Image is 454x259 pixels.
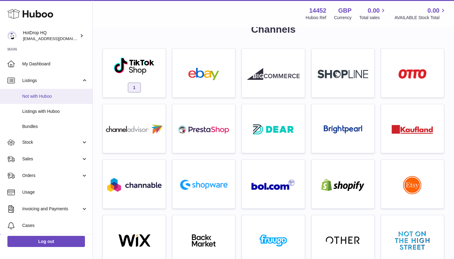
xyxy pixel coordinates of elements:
[403,176,422,194] img: roseta-etsy
[245,163,301,205] a: roseta-bol
[22,109,88,114] span: Listings with Huboo
[251,179,295,190] img: roseta-bol
[128,83,141,92] span: 1
[324,125,362,134] img: roseta-brightpearl
[106,163,162,205] a: roseta-channable
[178,177,230,192] img: roseta-shopware
[427,6,439,15] span: 0.00
[178,68,230,80] img: ebay
[103,23,444,36] h1: Channels
[317,70,368,78] img: roseta-shopline
[106,52,162,94] a: roseta-tiktokshop 1
[384,163,441,205] a: roseta-etsy
[384,107,441,150] a: roseta-kaufland
[22,173,81,179] span: Orders
[306,15,326,21] div: Huboo Ref
[394,6,447,21] a: 0.00 AVAILABLE Stock Total
[247,68,300,80] img: roseta-bigcommerce
[175,163,232,205] a: roseta-shopware
[108,234,161,247] img: wix
[175,52,232,94] a: ebay
[22,61,88,67] span: My Dashboard
[245,107,301,150] a: roseta-dear
[22,156,81,162] span: Sales
[392,125,433,134] img: roseta-kaufland
[23,30,78,42] div: HotDrop HQ
[23,36,91,41] span: [EMAIL_ADDRESS][DOMAIN_NAME]
[384,52,441,94] a: roseta-otto
[251,122,296,136] img: roseta-dear
[359,15,387,21] span: Total sales
[245,52,301,94] a: roseta-bigcommerce
[395,231,430,250] img: notonthehighstreet
[398,69,427,79] img: roseta-otto
[317,179,369,191] img: shopify
[394,15,447,21] span: AVAILABLE Stock Total
[315,52,371,94] a: roseta-shopline
[315,107,371,150] a: roseta-brightpearl
[22,139,81,145] span: Stock
[107,178,162,192] img: roseta-channable
[113,57,155,75] img: roseta-tiktokshop
[7,31,17,40] img: Abbasrfa22@gmail.com
[22,189,88,195] span: Usage
[178,123,230,136] img: roseta-prestashop
[22,124,88,129] span: Bundles
[247,234,300,247] img: fruugo
[309,6,326,15] strong: 14452
[338,6,351,15] strong: GBP
[7,236,85,247] a: Log out
[22,223,88,228] span: Cases
[178,234,230,247] img: backmarket
[106,107,162,150] a: roseta-channel-advisor
[315,163,371,205] a: shopify
[22,78,81,84] span: Listings
[175,107,232,150] a: roseta-prestashop
[106,125,162,134] img: roseta-channel-advisor
[334,15,352,21] div: Currency
[368,6,380,15] span: 0.00
[359,6,387,21] a: 0.00 Total sales
[22,93,88,99] span: Not with Huboo
[326,236,360,245] img: other
[22,206,81,212] span: Invoicing and Payments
